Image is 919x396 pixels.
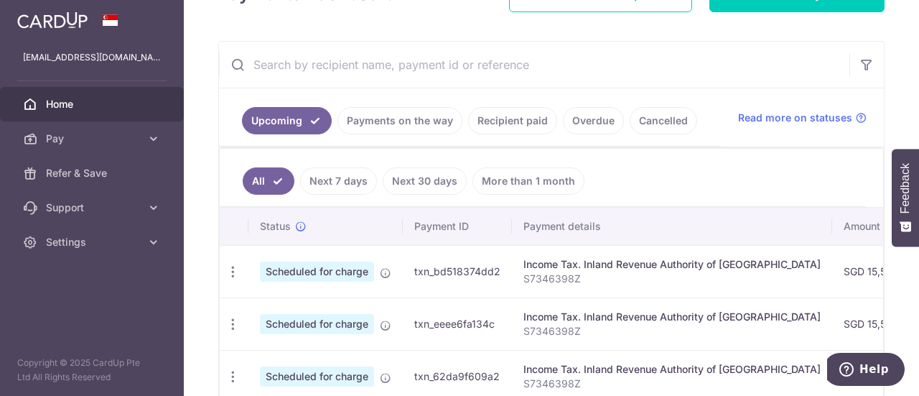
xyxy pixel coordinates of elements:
[46,132,141,146] span: Pay
[219,42,849,88] input: Search by recipient name, payment id or reference
[512,208,832,245] th: Payment details
[242,107,332,134] a: Upcoming
[403,208,512,245] th: Payment ID
[827,353,905,389] iframe: Opens a widget where you can find more information
[899,163,912,213] span: Feedback
[468,107,557,134] a: Recipient paid
[738,111,852,125] span: Read more on statuses
[243,167,294,195] a: All
[46,166,141,180] span: Refer & Save
[523,377,821,391] p: S7346398Z
[300,167,377,195] a: Next 7 days
[260,367,374,387] span: Scheduled for charge
[403,245,512,298] td: txn_bd518374dd2
[17,11,88,29] img: CardUp
[46,235,141,249] span: Settings
[563,107,624,134] a: Overdue
[260,219,291,234] span: Status
[46,97,141,111] span: Home
[523,362,821,377] div: Income Tax. Inland Revenue Authority of [GEOGRAPHIC_DATA]
[523,310,821,324] div: Income Tax. Inland Revenue Authority of [GEOGRAPHIC_DATA]
[46,201,141,215] span: Support
[403,298,512,350] td: txn_eeee6fa134c
[260,262,374,282] span: Scheduled for charge
[23,50,161,65] p: [EMAIL_ADDRESS][DOMAIN_NAME]
[337,107,462,134] a: Payments on the way
[523,257,821,272] div: Income Tax. Inland Revenue Authority of [GEOGRAPHIC_DATA]
[523,324,821,339] p: S7346398Z
[383,167,467,195] a: Next 30 days
[892,149,919,247] button: Feedback - Show survey
[844,219,880,234] span: Amount
[630,107,697,134] a: Cancelled
[738,111,867,125] a: Read more on statuses
[260,314,374,334] span: Scheduled for charge
[472,167,584,195] a: More than 1 month
[523,272,821,286] p: S7346398Z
